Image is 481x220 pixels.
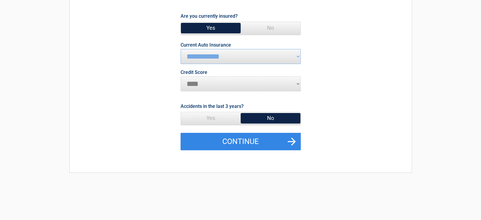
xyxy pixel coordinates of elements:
[181,112,241,124] span: Yes
[241,112,300,124] span: No
[181,12,238,20] label: Are you currently insured?
[241,22,300,34] span: No
[181,70,207,75] label: Credit Score
[181,43,231,47] label: Current Auto Insurance
[181,133,301,150] button: Continue
[181,22,241,34] span: Yes
[181,102,244,110] label: Accidents in the last 3 years?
